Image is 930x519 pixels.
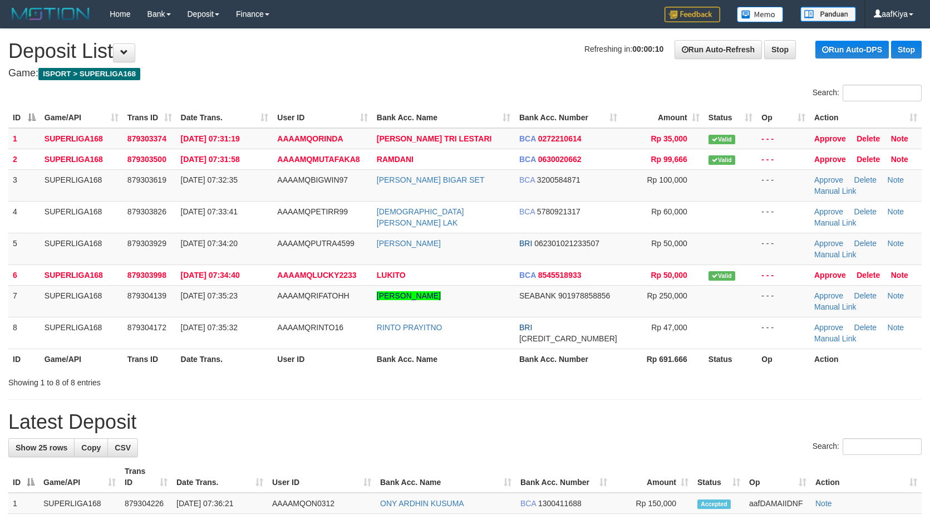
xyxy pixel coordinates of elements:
[377,175,485,184] a: [PERSON_NAME] BIGAR SET
[377,239,441,248] a: [PERSON_NAME]
[888,323,904,332] a: Note
[888,207,904,216] a: Note
[704,349,757,369] th: Status
[814,302,857,311] a: Manual Link
[538,271,582,280] span: Copy 8545518933 to clipboard
[268,493,376,514] td: AAAAMQON0312
[40,128,123,149] td: SUPERLIGA168
[519,323,532,332] span: BRI
[854,323,877,332] a: Delete
[127,271,166,280] span: 879303998
[814,134,846,143] a: Approve
[647,291,687,300] span: Rp 250,000
[813,438,922,455] label: Search:
[519,291,556,300] span: SEABANK
[16,443,67,452] span: Show 25 rows
[74,438,108,457] a: Copy
[757,317,810,349] td: - - -
[632,45,663,53] strong: 00:00:10
[665,7,720,22] img: Feedback.jpg
[697,500,731,509] span: Accepted
[8,461,39,493] th: ID: activate to sort column descending
[612,461,693,493] th: Amount: activate to sort column ascending
[538,499,582,508] span: Copy 1300411688 to clipboard
[757,349,810,369] th: Op
[277,155,360,164] span: AAAAMQMUTAFAKA8
[39,461,120,493] th: Game/API: activate to sort column ascending
[515,349,622,369] th: Bank Acc. Number
[127,134,166,143] span: 879303374
[651,239,687,248] span: Rp 50,000
[277,323,343,332] span: AAAAMQRINTO16
[277,175,348,184] span: AAAAMQBIGWIN97
[172,493,268,514] td: [DATE] 07:36:21
[757,201,810,233] td: - - -
[277,271,356,280] span: AAAAMQLUCKY2233
[377,323,442,332] a: RINTO PRAYITNO
[123,107,176,128] th: Trans ID: activate to sort column ascending
[519,239,532,248] span: BRI
[891,134,908,143] a: Note
[8,169,40,201] td: 3
[181,271,240,280] span: [DATE] 07:34:40
[8,438,75,457] a: Show 25 rows
[651,323,687,332] span: Rp 47,000
[891,41,922,58] a: Stop
[40,349,123,369] th: Game/API
[273,349,372,369] th: User ID
[40,107,123,128] th: Game/API: activate to sort column ascending
[181,207,238,216] span: [DATE] 07:33:41
[377,134,492,143] a: [PERSON_NAME] TRI LESTARI
[176,349,273,369] th: Date Trans.
[814,291,843,300] a: Approve
[854,207,877,216] a: Delete
[757,285,810,317] td: - - -
[181,323,238,332] span: [DATE] 07:35:32
[815,41,889,58] a: Run Auto-DPS
[8,285,40,317] td: 7
[40,265,123,285] td: SUPERLIGA168
[8,493,39,514] td: 1
[127,155,166,164] span: 879303500
[39,493,120,514] td: SUPERLIGA168
[120,493,172,514] td: 879304226
[277,134,343,143] span: AAAAMQORINDA
[519,134,536,143] span: BCA
[704,107,757,128] th: Status: activate to sort column ascending
[172,461,268,493] th: Date Trans.: activate to sort column ascending
[40,149,123,169] td: SUPERLIGA168
[372,349,515,369] th: Bank Acc. Name
[515,107,622,128] th: Bank Acc. Number: activate to sort column ascending
[538,134,582,143] span: Copy 0272210614 to clipboard
[519,155,536,164] span: BCA
[181,175,238,184] span: [DATE] 07:32:35
[107,438,138,457] a: CSV
[813,85,922,101] label: Search:
[127,323,166,332] span: 879304172
[814,155,846,164] a: Approve
[520,499,536,508] span: BCA
[757,149,810,169] td: - - -
[757,265,810,285] td: - - -
[757,169,810,201] td: - - -
[8,233,40,265] td: 5
[8,349,40,369] th: ID
[814,271,846,280] a: Approve
[651,134,687,143] span: Rp 35,000
[651,155,687,164] span: Rp 99,666
[519,175,535,184] span: BCA
[38,68,140,80] span: ISPORT > SUPERLIGA168
[651,207,687,216] span: Rp 60,000
[377,207,464,227] a: [DEMOGRAPHIC_DATA][PERSON_NAME] LAK
[745,493,811,514] td: aafDAMAIIDNF
[519,207,535,216] span: BCA
[377,155,414,164] a: RAMDANI
[277,291,349,300] span: AAAAMQRIFATOHH
[814,239,843,248] a: Approve
[277,239,355,248] span: AAAAMQPUTRA4599
[40,285,123,317] td: SUPERLIGA168
[757,107,810,128] th: Op: activate to sort column ascending
[40,233,123,265] td: SUPERLIGA168
[811,461,922,493] th: Action: activate to sort column ascending
[377,271,406,280] a: LUKITO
